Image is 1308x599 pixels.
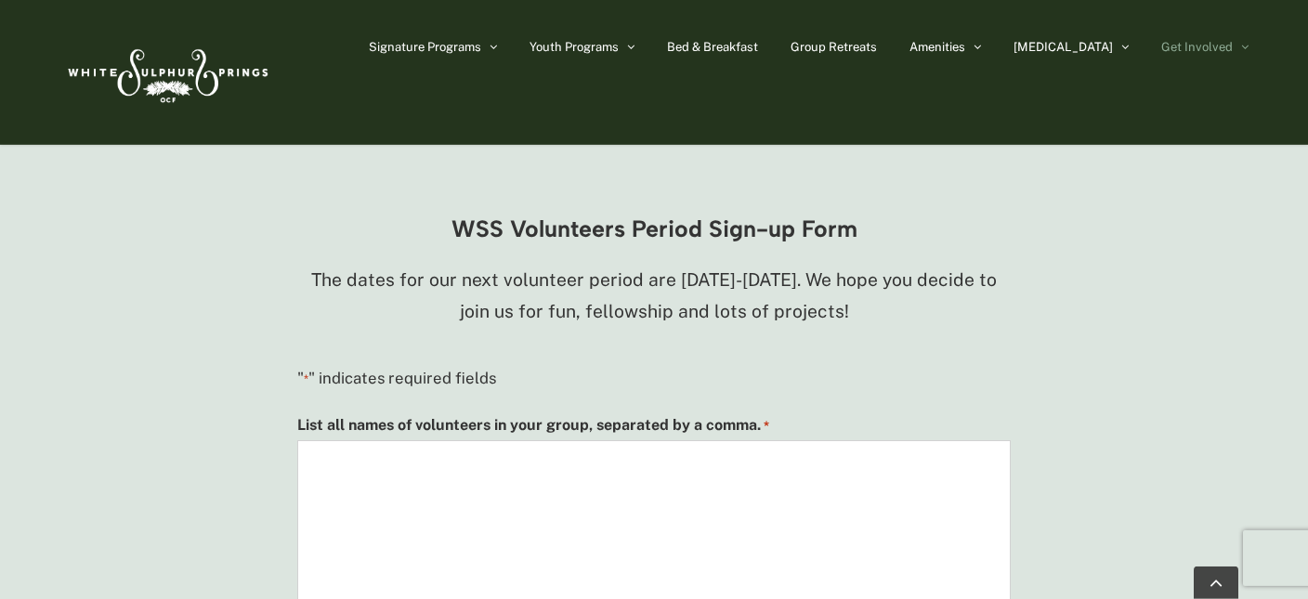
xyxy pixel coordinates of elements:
span: Bed & Breakfast [667,41,758,53]
span: Amenities [909,41,965,53]
span: Youth Programs [530,41,619,53]
span: Signature Programs [369,41,481,53]
span: Get Involved [1161,41,1233,53]
p: " " indicates required fields [297,365,1011,393]
img: White Sulphur Springs Logo [59,29,273,116]
span: [MEDICAL_DATA] [1014,41,1113,53]
p: The dates for our next volunteer period are [DATE]-[DATE]. We hope you decide to join us for fun,... [297,265,1011,328]
span: Group Retreats [791,41,877,53]
label: List all names of volunteers in your group, separated by a comma. [297,411,769,439]
h3: WSS Volunteers Period Sign-up Form [297,216,1011,241]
